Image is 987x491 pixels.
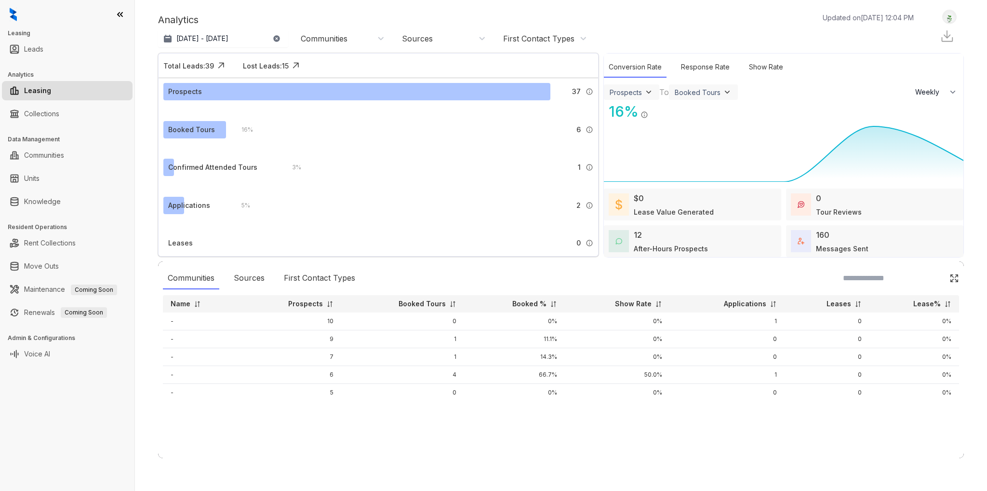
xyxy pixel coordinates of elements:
td: 0 [341,313,464,330]
a: Rent Collections [24,233,76,253]
td: 0 [670,348,785,366]
td: 0% [869,384,959,402]
div: 12 [634,229,642,241]
div: Messages Sent [816,244,868,254]
div: 160 [816,229,829,241]
div: Lost Leads: 15 [243,61,289,71]
button: [DATE] - [DATE] [158,30,288,47]
img: Info [586,126,593,134]
td: 50.0% [565,366,670,384]
div: Show Rate [744,57,788,78]
img: AfterHoursConversations [615,238,622,245]
td: 0 [670,330,785,348]
td: 4 [341,366,464,384]
span: 6 [576,124,581,135]
div: Communities [301,33,347,44]
td: 0% [464,313,565,330]
div: Confirmed Attended Tours [168,162,257,173]
li: Leasing [2,81,133,100]
span: 1 [578,162,581,173]
a: Communities [24,146,64,165]
img: sorting [770,300,777,308]
td: 0 [341,384,464,402]
li: Communities [2,146,133,165]
p: Updated on [DATE] 12:04 PM [823,13,914,23]
td: 6 [240,366,341,384]
div: 5 % [232,200,250,211]
img: Click Icon [949,273,959,283]
img: Info [640,111,648,119]
li: Collections [2,104,133,123]
button: Weekly [909,83,963,101]
td: 0 [785,330,869,348]
div: 16 % [232,124,253,135]
div: Booked Tours [675,88,720,96]
td: 7 [240,348,341,366]
td: 0% [565,384,670,402]
span: 0 [576,238,581,248]
a: Collections [24,104,59,123]
a: Leasing [24,81,51,100]
div: 3 % [282,162,301,173]
td: - [163,313,240,330]
td: 1 [341,330,464,348]
img: Download [940,29,954,43]
a: RenewalsComing Soon [24,303,107,322]
div: Communities [163,267,219,289]
h3: Admin & Configurations [8,334,134,342]
p: Leases [827,299,851,309]
img: Click Icon [214,58,228,73]
span: Coming Soon [71,285,117,295]
li: Voice AI [2,344,133,364]
a: Knowledge [24,192,61,211]
div: Response Rate [676,57,734,78]
p: Booked Tours [399,299,446,309]
td: - [163,366,240,384]
img: TourReviews [798,201,804,208]
div: Conversion Rate [604,57,667,78]
h3: Leasing [8,29,134,38]
p: Lease% [913,299,941,309]
img: Click Icon [289,58,303,73]
img: sorting [655,300,662,308]
img: sorting [326,300,333,308]
h3: Resident Operations [8,223,134,232]
img: Click Icon [648,102,663,117]
div: First Contact Types [503,33,574,44]
td: 0% [869,313,959,330]
td: 0% [869,366,959,384]
div: Tour Reviews [816,207,862,217]
div: 0 [816,192,821,204]
div: Prospects [610,88,642,96]
div: Prospects [168,86,202,97]
li: Maintenance [2,280,133,299]
td: 9 [240,330,341,348]
img: Info [586,164,593,171]
div: Sources [229,267,269,289]
td: 0% [464,384,565,402]
img: LeaseValue [615,199,622,210]
p: Booked % [512,299,547,309]
img: Info [586,88,593,95]
img: TotalFum [798,238,804,245]
td: 1 [341,348,464,366]
td: 14.3% [464,348,565,366]
div: To [659,86,669,98]
div: Applications [168,200,210,211]
img: sorting [854,300,862,308]
li: Renewals [2,303,133,322]
td: - [163,384,240,402]
td: 0 [785,384,869,402]
div: Lease Value Generated [634,207,714,217]
li: Units [2,169,133,188]
div: $0 [634,192,644,204]
li: Knowledge [2,192,133,211]
td: - [163,330,240,348]
li: Leads [2,40,133,59]
img: ViewFilterArrow [644,87,654,97]
td: 10 [240,313,341,330]
div: Sources [402,33,433,44]
img: sorting [449,300,456,308]
h3: Analytics [8,70,134,79]
img: UserAvatar [943,12,956,22]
